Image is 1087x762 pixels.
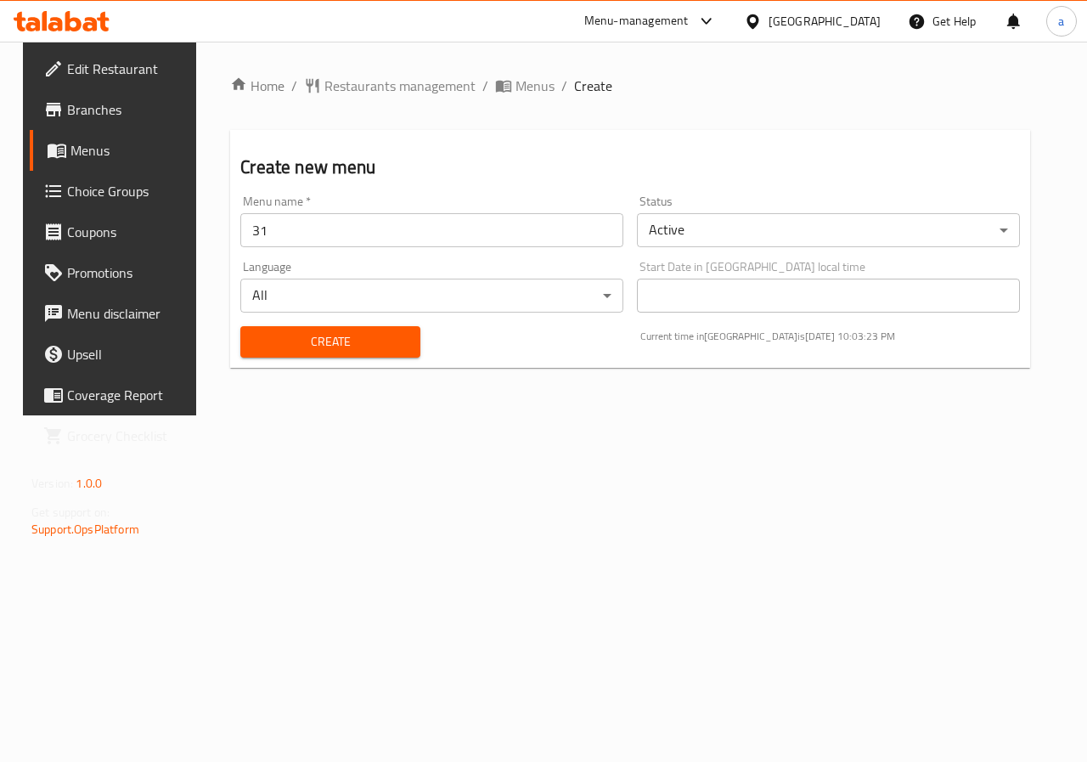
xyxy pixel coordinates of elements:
[30,48,205,89] a: Edit Restaurant
[67,344,191,364] span: Upsell
[304,76,476,96] a: Restaurants management
[240,213,623,247] input: Please enter Menu name
[240,279,623,313] div: All
[324,76,476,96] span: Restaurants management
[30,293,205,334] a: Menu disclaimer
[67,262,191,283] span: Promotions
[30,252,205,293] a: Promotions
[67,181,191,201] span: Choice Groups
[561,76,567,96] li: /
[30,130,205,171] a: Menus
[291,76,297,96] li: /
[67,99,191,120] span: Branches
[67,222,191,242] span: Coupons
[30,171,205,212] a: Choice Groups
[30,334,205,375] a: Upsell
[67,385,191,405] span: Coverage Report
[574,76,612,96] span: Create
[1058,12,1064,31] span: a
[240,326,420,358] button: Create
[769,12,881,31] div: [GEOGRAPHIC_DATA]
[67,303,191,324] span: Menu disclaimer
[495,76,555,96] a: Menus
[640,329,1020,344] p: Current time in [GEOGRAPHIC_DATA] is [DATE] 10:03:23 PM
[31,501,110,523] span: Get support on:
[584,11,689,31] div: Menu-management
[240,155,1020,180] h2: Create new menu
[30,212,205,252] a: Coupons
[482,76,488,96] li: /
[637,213,1020,247] div: Active
[67,426,191,446] span: Grocery Checklist
[67,59,191,79] span: Edit Restaurant
[30,415,205,456] a: Grocery Checklist
[70,140,191,161] span: Menus
[31,472,73,494] span: Version:
[30,89,205,130] a: Branches
[515,76,555,96] span: Menus
[254,331,406,353] span: Create
[76,472,102,494] span: 1.0.0
[230,76,1030,96] nav: breadcrumb
[30,375,205,415] a: Coverage Report
[31,518,139,540] a: Support.OpsPlatform
[230,76,284,96] a: Home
